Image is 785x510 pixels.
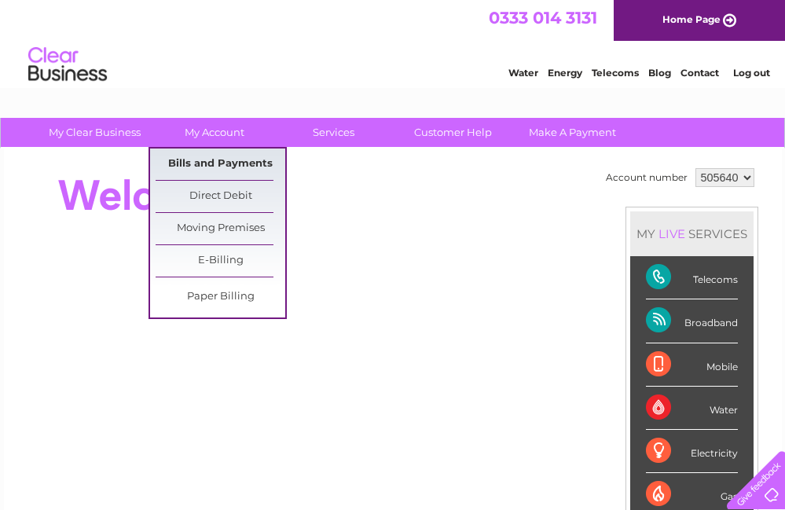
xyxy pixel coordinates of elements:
a: E-Billing [156,245,285,277]
a: Customer Help [388,118,518,147]
a: My Clear Business [30,118,160,147]
a: Contact [680,67,719,79]
div: MY SERVICES [630,211,754,256]
a: Water [508,67,538,79]
a: Moving Premises [156,213,285,244]
div: Broadband [646,299,738,343]
div: Clear Business is a trading name of Verastar Limited (registered in [GEOGRAPHIC_DATA] No. 3667643... [22,9,765,76]
a: Services [269,118,398,147]
a: Energy [548,67,582,79]
div: Telecoms [646,256,738,299]
div: Mobile [646,343,738,387]
a: Paper Billing [156,281,285,313]
a: Telecoms [592,67,639,79]
a: Make A Payment [508,118,637,147]
a: Blog [648,67,671,79]
div: Water [646,387,738,430]
a: Direct Debit [156,181,285,212]
a: My Account [149,118,279,147]
a: Bills and Payments [156,149,285,180]
img: logo.png [28,41,108,89]
a: 0333 014 3131 [489,8,597,28]
div: LIVE [655,226,688,241]
div: Electricity [646,430,738,473]
a: Log out [733,67,770,79]
td: Account number [602,164,691,191]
